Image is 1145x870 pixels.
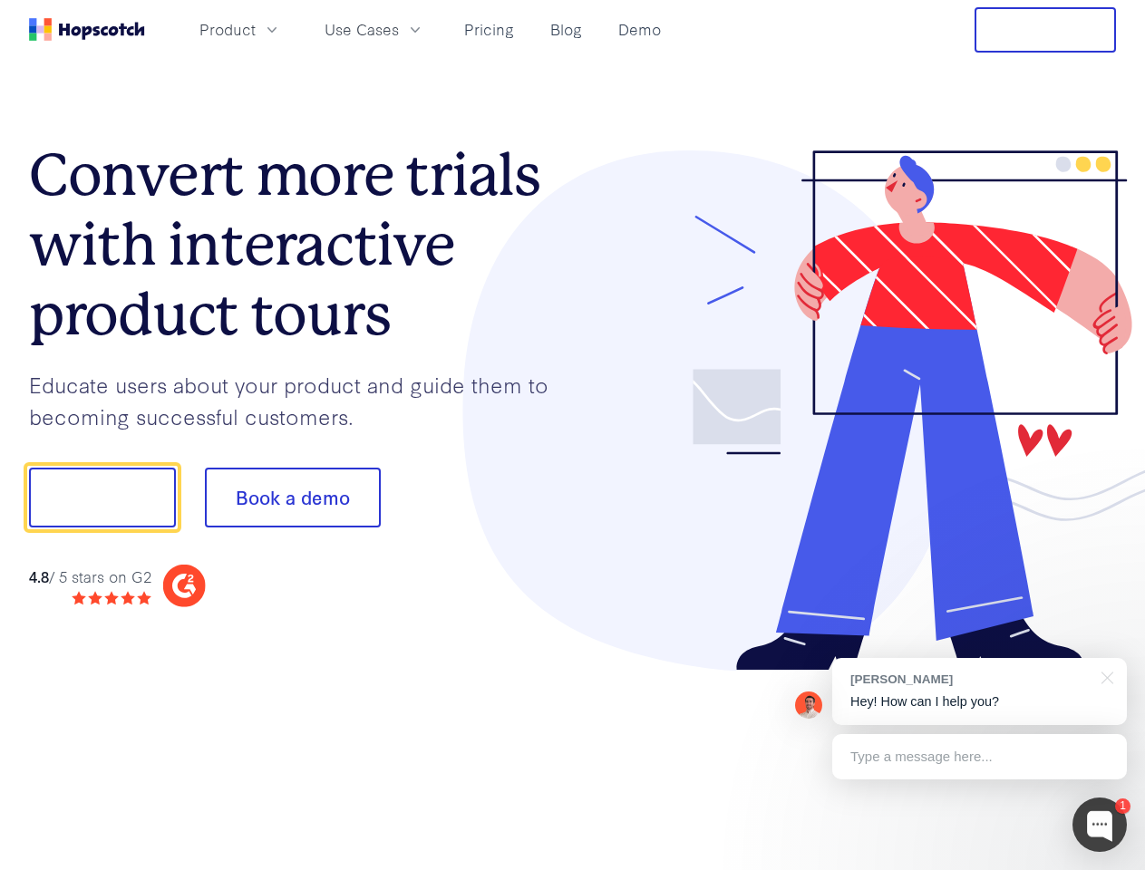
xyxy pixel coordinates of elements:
h1: Convert more trials with interactive product tours [29,140,573,349]
a: Demo [611,14,668,44]
div: 1 [1115,798,1130,814]
button: Use Cases [314,14,435,44]
button: Show me! [29,468,176,527]
p: Hey! How can I help you? [850,692,1109,711]
button: Book a demo [205,468,381,527]
img: Mark Spera [795,691,822,719]
button: Product [189,14,292,44]
a: Home [29,18,145,41]
div: [PERSON_NAME] [850,671,1091,688]
p: Educate users about your product and guide them to becoming successful customers. [29,369,573,431]
button: Free Trial [975,7,1116,53]
div: / 5 stars on G2 [29,565,151,588]
strong: 4.8 [29,565,49,586]
a: Blog [543,14,589,44]
span: Product [199,18,256,41]
div: Type a message here... [832,734,1127,779]
a: Pricing [457,14,521,44]
span: Use Cases [325,18,399,41]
